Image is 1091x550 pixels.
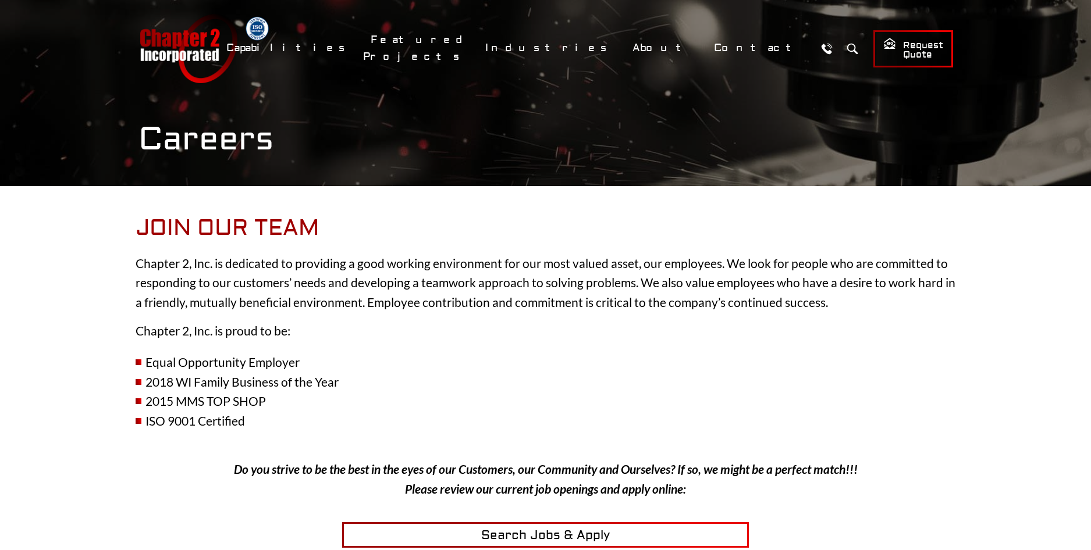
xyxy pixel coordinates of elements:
h1: Careers [138,120,953,159]
li: Equal Opportunity Employer [136,352,956,372]
p: Chapter 2, Inc. is proud to be: [136,321,956,341]
li: ISO 9001 Certified [136,411,956,431]
a: Featured Projects [363,27,472,69]
a: Contact [706,35,811,60]
p: Chapter 2, Inc. is dedicated to providing a good working environment for our most valued asset, o... [136,253,956,312]
em: Do you strive to be the best in the eyes of our Customers, our Community and Ourselves? If so, we... [234,462,858,496]
li: 2015 MMS TOP SHOP [136,391,956,411]
li: 2018 WI Family Business of the Year [136,372,956,392]
a: Request Quote [873,30,953,67]
span: Request Quote [883,37,943,61]
a: Call Us [816,38,838,59]
a: Search Jobs & Apply [342,522,749,548]
h2: Join our Team [136,215,956,242]
a: Industries [478,35,619,60]
span: Search Jobs & Apply [481,527,610,543]
a: Capabilities [219,35,357,60]
a: Chapter 2 Incorporated [138,14,237,83]
a: About [625,35,701,60]
button: Search [842,38,863,59]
